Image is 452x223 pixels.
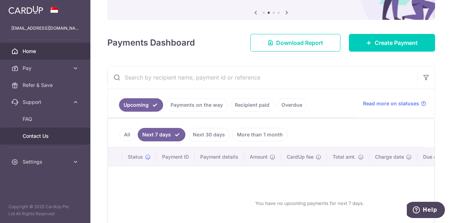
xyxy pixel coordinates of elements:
a: Upcoming [119,98,163,112]
a: Next 30 days [188,128,230,141]
a: Create Payment [349,34,435,52]
a: Recipient paid [230,98,274,112]
span: Home [23,48,69,55]
span: Contact Us [23,133,69,140]
span: Support [23,99,69,106]
span: FAQ [23,116,69,123]
span: Status [128,153,143,160]
a: Payments on the way [166,98,227,112]
a: Read more on statuses [363,100,426,107]
a: Download Report [250,34,340,52]
a: All [119,128,135,141]
input: Search by recipient name, payment id or reference [108,66,418,89]
span: Pay [23,65,69,72]
th: Payment ID [156,148,195,166]
iframe: Opens a widget where you can find more information [407,202,445,219]
span: Due date [423,153,444,160]
p: [EMAIL_ADDRESS][DOMAIN_NAME] [11,25,79,32]
span: Read more on statuses [363,100,419,107]
a: Overdue [277,98,307,112]
img: CardUp [8,6,43,14]
span: Settings [23,158,69,165]
span: Refer & Save [23,82,69,89]
span: Charge date [375,153,404,160]
th: Payment details [195,148,244,166]
span: Download Report [276,39,323,47]
span: CardUp fee [287,153,314,160]
span: Total amt. [333,153,356,160]
h4: Payments Dashboard [107,36,195,49]
span: Create Payment [375,39,418,47]
a: More than 1 month [232,128,287,141]
a: Next 7 days [138,128,185,141]
span: Amount [250,153,268,160]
